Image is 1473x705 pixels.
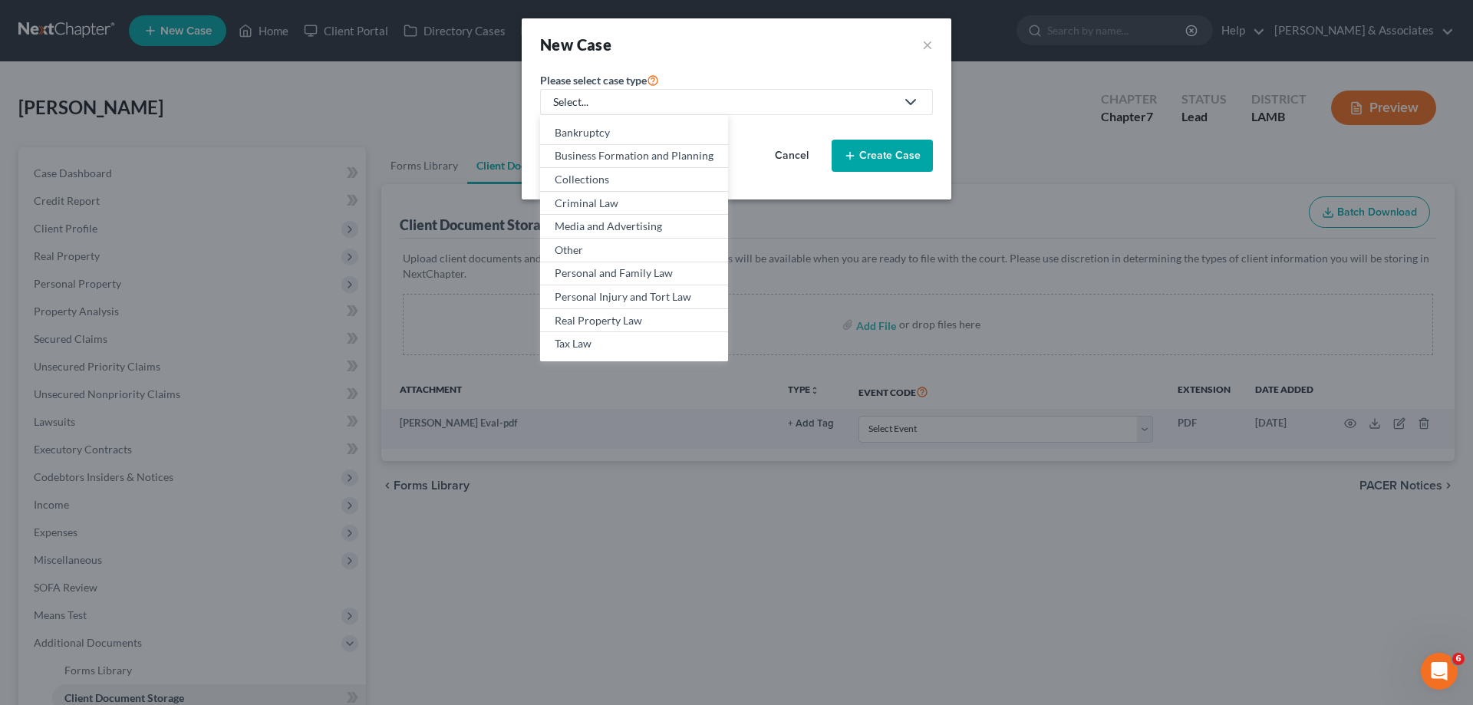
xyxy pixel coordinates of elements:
strong: New Case [540,35,611,54]
span: Please select case type [540,74,647,87]
button: Cancel [758,140,825,171]
a: Real Property Law [540,309,728,333]
div: Personal and Family Law [555,265,713,281]
a: Bankruptcy [540,121,728,145]
iframe: Intercom live chat [1421,653,1458,690]
span: 6 [1452,653,1465,665]
a: Media and Advertising [540,215,728,239]
button: × [922,34,933,55]
div: Personal Injury and Tort Law [555,289,713,305]
div: Bankruptcy [555,125,713,140]
a: Personal Injury and Tort Law [540,285,728,309]
div: Collections [555,172,713,187]
a: Business Formation and Planning [540,145,728,169]
div: Media and Advertising [555,219,713,234]
a: Personal and Family Law [540,262,728,286]
a: Other [540,239,728,262]
div: Business Formation and Planning [555,148,713,163]
a: Tax Law [540,332,728,355]
div: Select... [553,94,895,110]
button: Create Case [832,140,933,172]
a: Collections [540,168,728,192]
div: Criminal Law [555,196,713,211]
div: Tax Law [555,336,713,351]
div: Other [555,242,713,258]
div: Real Property Law [555,313,713,328]
a: Criminal Law [540,192,728,216]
